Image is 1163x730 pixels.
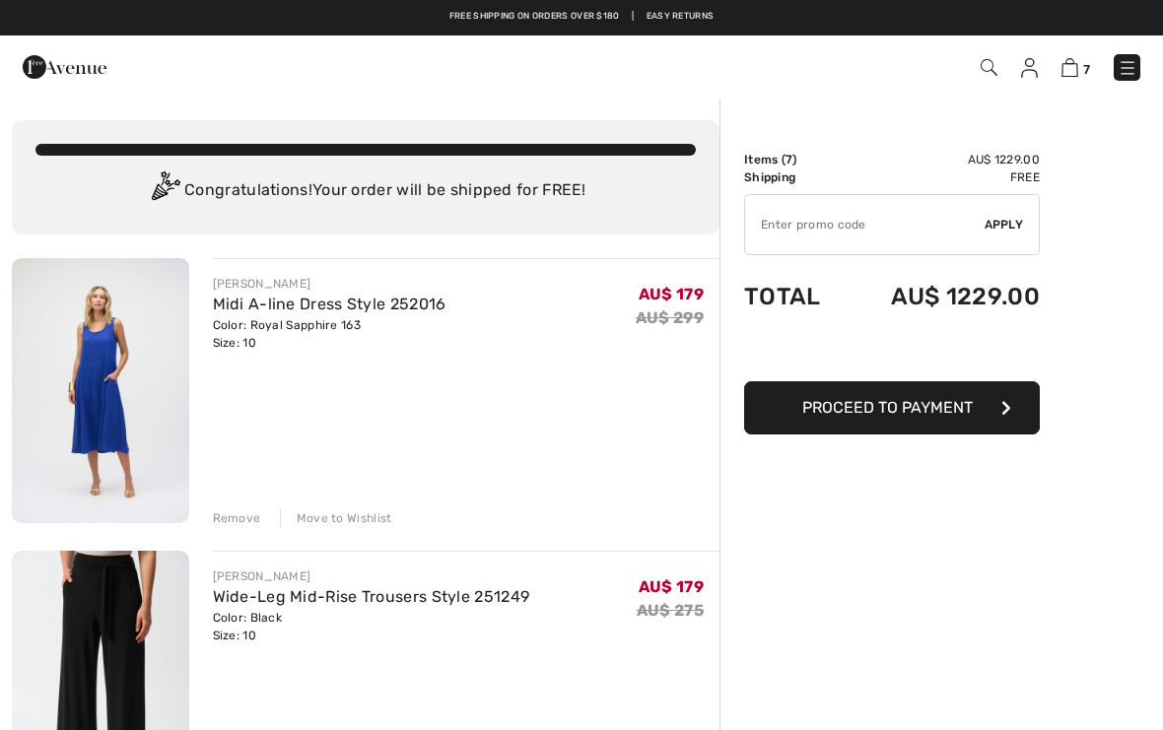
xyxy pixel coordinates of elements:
td: AU$ 1229.00 [845,151,1040,168]
div: Move to Wishlist [280,509,392,527]
div: Congratulations! Your order will be shipped for FREE! [35,171,696,211]
img: Shopping Bag [1061,58,1078,77]
span: Proceed to Payment [802,398,973,417]
img: My Info [1021,58,1038,78]
img: Menu [1118,58,1137,78]
img: Congratulation2.svg [145,171,184,211]
span: 7 [786,153,792,166]
span: 7 [1083,62,1090,77]
div: Color: Royal Sapphire 163 Size: 10 [213,316,446,352]
a: Easy Returns [647,10,715,24]
span: | [632,10,634,24]
span: AU$ 179 [639,285,704,303]
iframe: PayPal [744,330,1040,374]
span: Apply [985,216,1024,233]
td: Shipping [744,168,845,186]
td: Items ( ) [744,151,845,168]
span: AU$ 179 [639,577,704,596]
div: Color: Black Size: 10 [213,609,530,644]
div: [PERSON_NAME] [213,567,530,585]
div: Remove [213,509,261,527]
td: Total [744,263,845,330]
a: 7 [1061,55,1090,79]
div: [PERSON_NAME] [213,275,446,293]
img: Midi A-line Dress Style 252016 [12,258,189,523]
img: Search [981,59,997,76]
td: Free [845,168,1040,186]
s: AU$ 275 [637,601,704,620]
img: 1ère Avenue [23,47,106,87]
button: Proceed to Payment [744,381,1040,434]
a: Wide-Leg Mid-Rise Trousers Style 251249 [213,587,530,606]
td: AU$ 1229.00 [845,263,1040,330]
a: 1ère Avenue [23,56,106,75]
a: Midi A-line Dress Style 252016 [213,295,446,313]
input: Promo code [745,195,985,254]
s: AU$ 299 [636,308,704,327]
a: Free shipping on orders over $180 [449,10,620,24]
